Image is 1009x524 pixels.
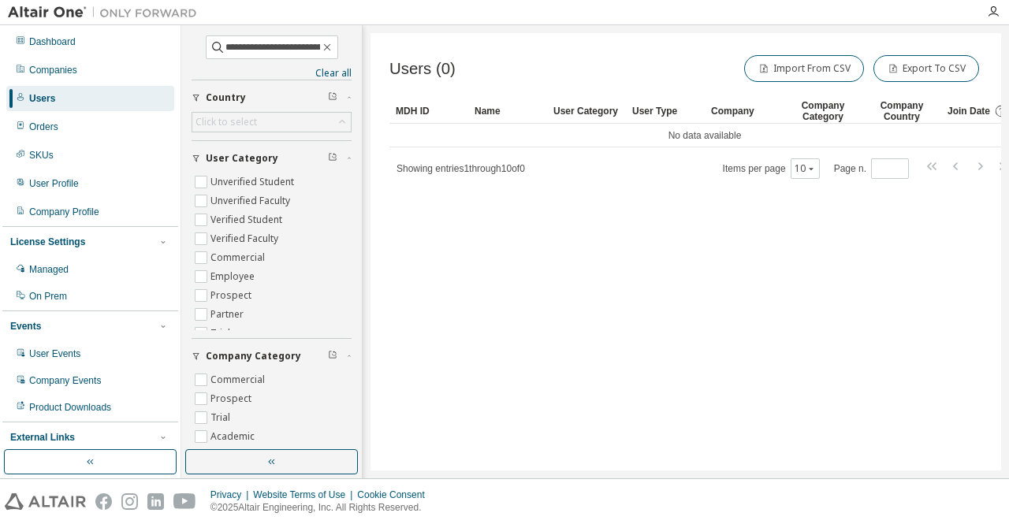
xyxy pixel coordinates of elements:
div: SKUs [29,149,54,162]
div: On Prem [29,290,67,303]
div: Users [29,92,55,105]
svg: Date when the user was first added or directly signed up. If the user was deleted and later re-ad... [994,104,1008,118]
label: Unverified Faculty [210,191,293,210]
div: Company Profile [29,206,99,218]
label: Verified Faculty [210,229,281,248]
div: Companies [29,64,77,76]
div: Managed [29,263,69,276]
div: External Links [10,431,75,444]
img: youtube.svg [173,493,196,510]
div: User Type [632,98,698,124]
span: Clear filter [328,91,337,104]
div: MDH ID [396,98,462,124]
span: Items per page [723,158,820,179]
span: Company Category [206,350,301,362]
button: 10 [795,162,816,175]
div: Click to select [195,116,257,128]
button: Country [192,80,352,115]
label: Commercial [210,248,268,267]
label: Unverified Student [210,173,297,191]
label: Trial [210,408,233,427]
div: Company Country [869,98,935,124]
img: facebook.svg [95,493,112,510]
p: © 2025 Altair Engineering, Inc. All Rights Reserved. [210,501,434,515]
div: Dashboard [29,35,76,48]
div: Events [10,320,41,333]
a: Clear all [192,67,352,80]
div: User Profile [29,177,79,190]
span: Users (0) [389,60,456,78]
label: Employee [210,267,258,286]
span: Page n. [834,158,909,179]
img: Altair One [8,5,205,20]
div: Website Terms of Use [253,489,357,501]
span: User Category [206,152,278,165]
div: Company [711,98,777,124]
div: User Category [553,98,620,124]
div: User Events [29,347,80,360]
label: Partner [210,446,247,465]
label: Partner [210,305,247,324]
button: Company Category [192,339,352,373]
button: User Category [192,141,352,176]
span: Showing entries 1 through 10 of 0 [397,163,525,174]
div: Company Category [790,98,856,124]
button: Export To CSV [873,55,979,82]
label: Prospect [210,286,255,305]
label: Academic [210,427,258,446]
div: License Settings [10,236,85,248]
label: Verified Student [210,210,285,229]
img: altair_logo.svg [5,493,86,510]
div: Cookie Consent [357,489,434,501]
div: Company Events [29,374,101,387]
label: Trial [210,324,233,343]
div: Orders [29,121,58,133]
label: Commercial [210,370,268,389]
span: Clear filter [328,350,337,362]
div: Click to select [192,113,351,132]
div: Product Downloads [29,401,111,414]
button: Import From CSV [744,55,864,82]
label: Prospect [210,389,255,408]
div: Privacy [210,489,253,501]
span: Join Date [948,106,990,117]
div: Name [475,98,541,124]
span: Clear filter [328,152,337,165]
img: linkedin.svg [147,493,164,510]
img: instagram.svg [121,493,138,510]
span: Country [206,91,246,104]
